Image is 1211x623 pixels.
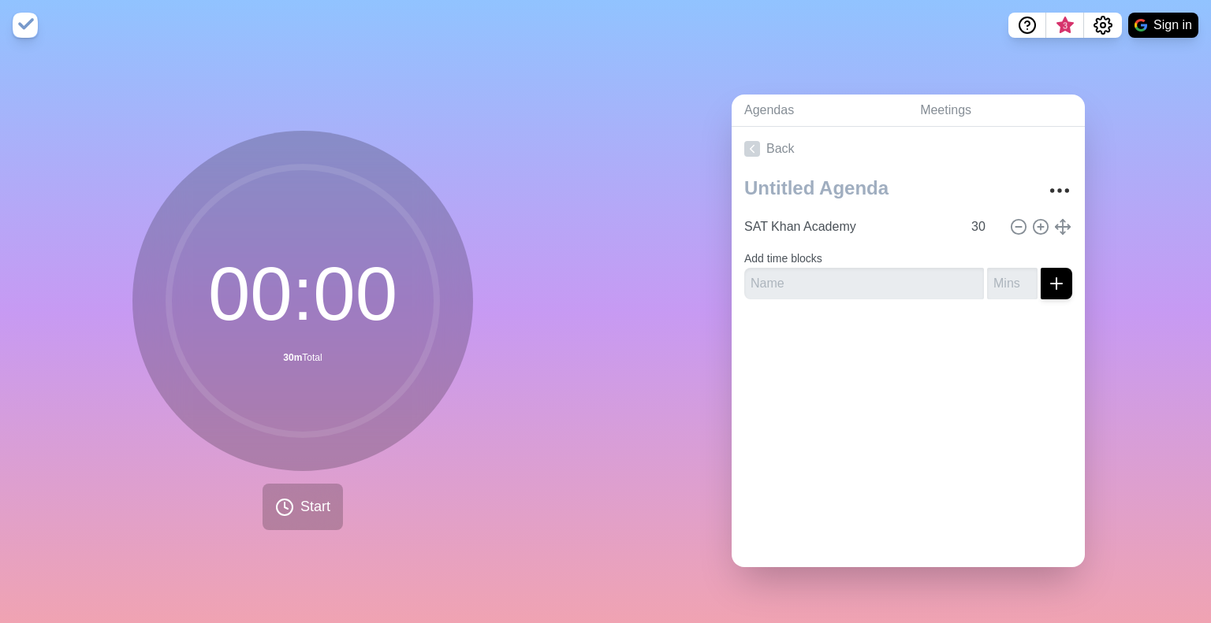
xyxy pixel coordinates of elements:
[1008,13,1046,38] button: Help
[744,268,984,299] input: Name
[1059,20,1071,32] span: 3
[300,496,330,517] span: Start
[987,268,1038,299] input: Mins
[1135,19,1147,32] img: google logo
[263,484,343,530] button: Start
[732,127,1085,171] a: Back
[13,13,38,38] img: timeblocks logo
[732,95,907,127] a: Agendas
[1046,13,1084,38] button: What’s new
[738,211,962,243] input: Name
[744,252,822,265] label: Add time blocks
[1084,13,1122,38] button: Settings
[1128,13,1198,38] button: Sign in
[1044,175,1075,206] button: More
[965,211,1003,243] input: Mins
[907,95,1085,127] a: Meetings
